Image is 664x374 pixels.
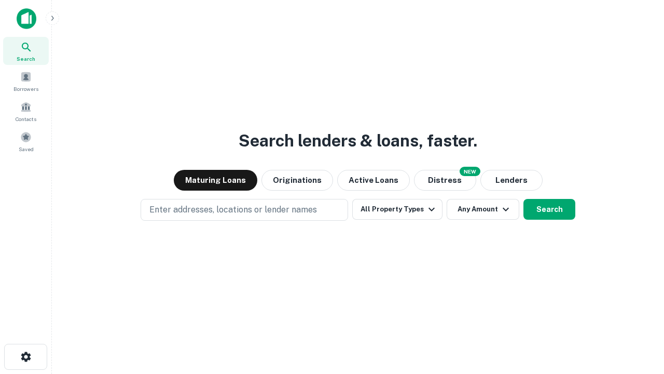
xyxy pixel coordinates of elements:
[612,291,664,341] iframe: Chat Widget
[337,170,410,191] button: Active Loans
[16,115,36,123] span: Contacts
[3,97,49,125] a: Contacts
[261,170,333,191] button: Originations
[3,37,49,65] a: Search
[19,145,34,153] span: Saved
[447,199,519,220] button: Any Amount
[239,128,477,153] h3: Search lenders & loans, faster.
[13,85,38,93] span: Borrowers
[352,199,442,220] button: All Property Types
[3,127,49,155] a: Saved
[523,199,575,220] button: Search
[17,55,35,63] span: Search
[141,199,348,221] button: Enter addresses, locations or lender names
[480,170,543,191] button: Lenders
[174,170,257,191] button: Maturing Loans
[17,8,36,29] img: capitalize-icon.png
[149,204,317,216] p: Enter addresses, locations or lender names
[3,67,49,95] a: Borrowers
[414,170,476,191] button: Search distressed loans with lien and other non-mortgage details.
[460,167,480,176] div: NEW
